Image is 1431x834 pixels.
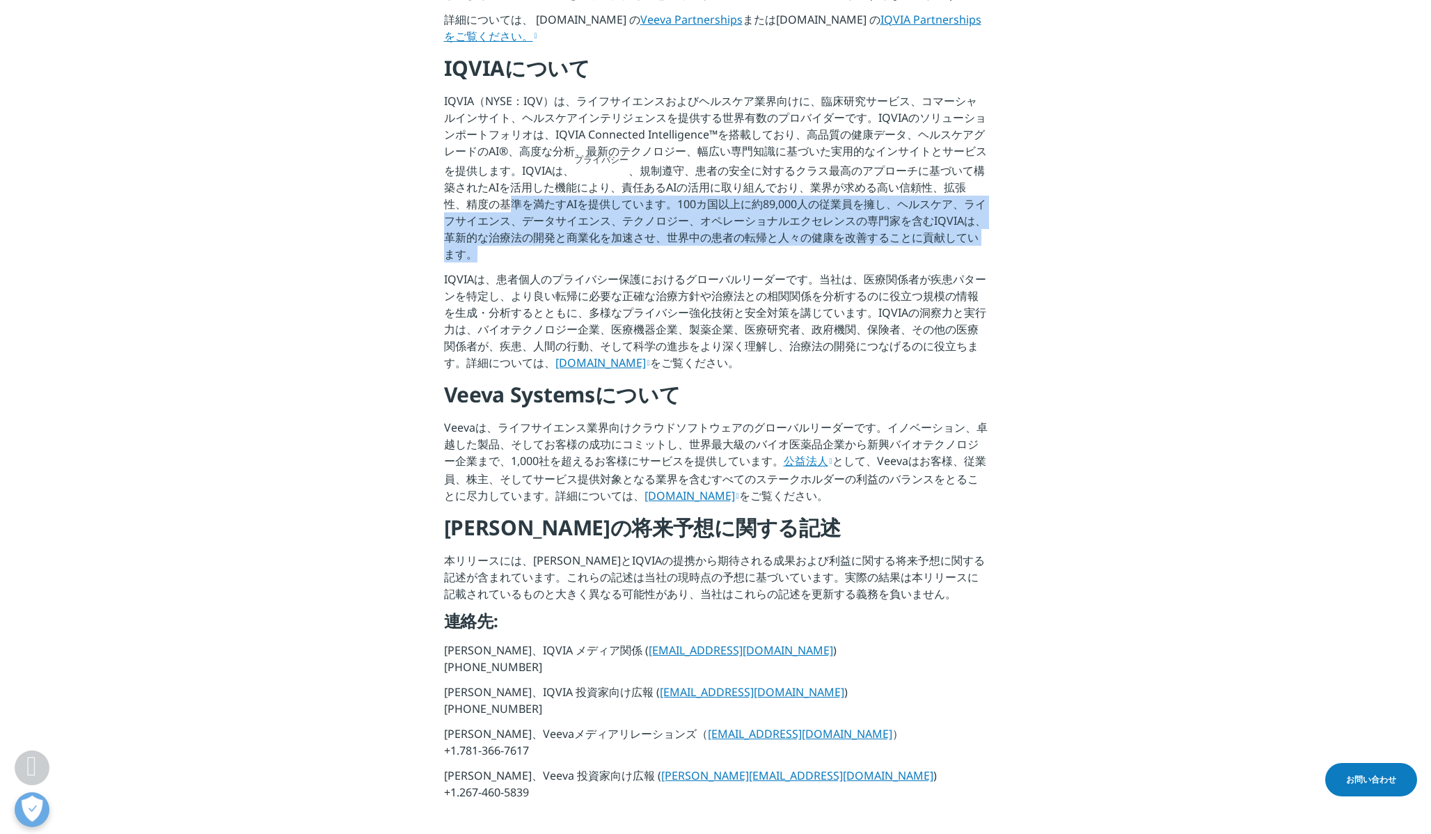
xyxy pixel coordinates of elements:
[444,453,986,503] font: として、Veevaはお客様、従業員、株主、そしてサービス提供対象となる業界を含むすべてのステークホルダーの利益のバランスをとることに尽力しています。詳細については、
[444,643,649,658] font: [PERSON_NAME]、IQVIA メディア関係 (
[645,488,735,503] font: [DOMAIN_NAME]
[739,488,828,503] font: をご覧ください。
[661,768,933,783] a: [PERSON_NAME][EMAIL_ADDRESS][DOMAIN_NAME]
[833,643,837,658] font: )
[708,726,892,741] a: [EMAIL_ADDRESS][DOMAIN_NAME]
[784,453,828,469] font: 公益法人
[444,12,640,27] font: 詳細については、 [DOMAIN_NAME] の
[444,420,988,469] font: Veevaは、ライフサイエンス業界向けクラウドソフトウェアのグローバルリーダーです。イノベーション、卓越した製品、そしてお客様の成功にコミットし、世界最大級のバイオ医薬品企業から新興バイオテクノ...
[776,12,880,27] font: [DOMAIN_NAME] の
[444,93,987,178] font: IQVIA（NYSE：IQV）は、ライフサイエンスおよびヘルスケア業界向けに、臨床研究サービス、コマーシャルインサイト、ヘルスケアインテリジェンスを提供する世界有数のプロバイダーです。IQVIA...
[15,792,49,827] button: 優先設定センターを開く
[649,643,833,658] a: [EMAIL_ADDRESS][DOMAIN_NAME]
[444,380,681,409] font: Veeva Systemsについて
[892,726,903,741] font: ）
[444,768,661,783] font: [PERSON_NAME]、Veeva 投資家向け広報 (
[743,12,776,27] font: または
[444,553,985,601] font: 本リリースには、[PERSON_NAME]とIQVIAの提携から期待される成果および利益に関する将来予想に関する記述が含まれています。これらの記述は当社の現時点の予想に基づいています。実際の結果...
[933,768,937,783] font: )
[444,659,542,675] font: [PHONE_NUMBER]
[650,355,739,370] font: をご覧ください。
[555,355,650,370] a: [DOMAIN_NAME]
[444,54,590,82] font: IQVIAについて
[1325,763,1417,796] a: お問い合わせ
[640,12,743,27] a: Veeva Partnerships
[444,684,660,700] font: [PERSON_NAME]、IQVIA 投資家向け広報 (
[444,513,841,542] font: [PERSON_NAME]の将来予想に関する記述
[444,609,498,632] font: 連絡先:
[444,163,986,262] font: 、規制遵守、患者の安全に対するクラス最高のアプローチに基づいて構築されたAIを活用した機能により、責任あるAIの活用に取り組んでおり、業界が求める高い信頼性、拡張性、精度の基準を満たすAIを提供...
[444,272,986,370] font: IQVIAは、患者個人のプライバシー保護におけるグローバルリーダーです。当社は、医療関係者が疾患パターンを特定し、より良い転帰に必要な正確な治療方針や治療法との相関関係を分析するのに役立つ規模の...
[1346,773,1396,785] font: お問い合わせ
[574,153,628,166] font: プライバシー
[660,684,844,700] a: [EMAIL_ADDRESS][DOMAIN_NAME]
[555,355,646,370] font: [DOMAIN_NAME]
[844,684,848,700] font: )
[444,701,542,716] font: [PHONE_NUMBER]
[444,785,529,800] font: +1.267-460-5839
[444,743,529,758] font: +1.781-366-7617
[784,453,832,469] a: 公益法人
[444,726,708,741] font: [PERSON_NAME]、Veevaメディアリレーションズ（
[645,488,739,503] a: [DOMAIN_NAME]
